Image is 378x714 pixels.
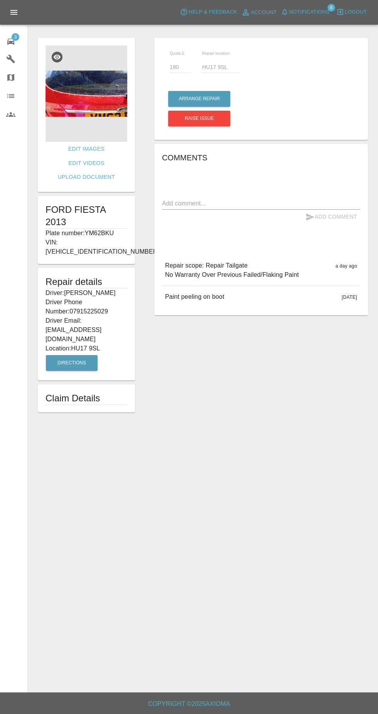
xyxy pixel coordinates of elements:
[46,45,127,142] img: 74119447-3fe1-44a1-a0ef-ec1f23ab3925
[6,699,372,709] h6: Copyright © 2025 Axioma
[46,229,127,238] p: Plate number: YM62BKU
[342,295,357,300] span: [DATE]
[327,4,335,12] span: 8
[289,8,329,17] span: Notifications
[345,8,367,17] span: Logout
[336,263,357,269] span: a day ago
[65,142,108,156] a: Edit Images
[334,6,369,18] button: Logout
[66,156,108,170] a: Edit Videos
[165,261,299,280] p: Repair scope: Repair Tailgate No Warranty Over Previous Failed/Flaking Paint
[46,238,127,256] p: VIN: [VEHICLE_IDENTIFICATION_NUMBER]
[168,91,230,107] button: Arrange Repair
[55,170,118,184] a: Upload Document
[168,111,230,126] button: Raise issue
[46,392,127,404] h1: Claim Details
[189,8,237,17] span: Help & Feedback
[251,8,277,17] span: Account
[202,51,230,56] span: Repair location
[279,6,331,18] button: Notifications
[46,344,127,353] p: Location: HU17 9SL
[5,3,23,22] button: Open drawer
[12,33,19,41] span: 3
[170,51,184,56] span: Quote £
[46,204,127,228] h1: FORD FIESTA 2013
[162,152,360,164] h6: Comments
[46,288,127,298] p: Driver: [PERSON_NAME]
[46,276,127,288] h5: Repair details
[46,316,127,344] p: Driver Email: [EMAIL_ADDRESS][DOMAIN_NAME]
[165,292,224,301] p: Paint peeling on boot
[239,6,279,19] a: Account
[46,355,98,371] button: Directions
[46,298,127,316] p: Driver Phone Number: 07915225029
[178,6,239,18] button: Help & Feedback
